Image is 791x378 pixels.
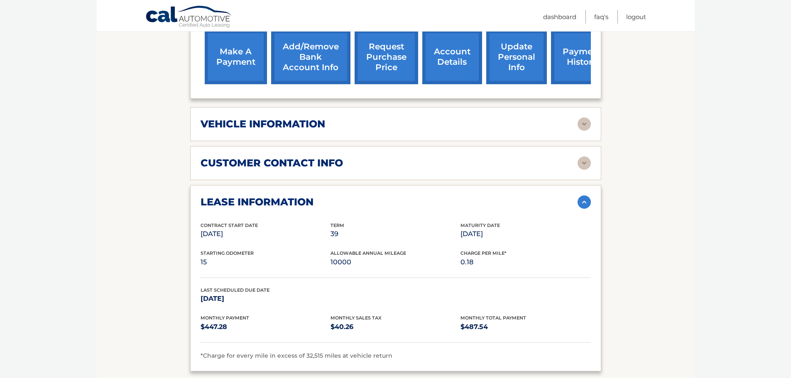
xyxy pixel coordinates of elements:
p: 0.18 [460,256,590,268]
h2: lease information [201,196,313,208]
img: accordion-rest.svg [578,117,591,131]
h2: vehicle information [201,118,325,130]
p: 15 [201,256,331,268]
span: Term [331,222,344,228]
a: Dashboard [543,10,576,24]
a: update personal info [486,30,547,84]
span: *Charge for every mile in excess of 32,515 miles at vehicle return [201,352,392,359]
img: accordion-rest.svg [578,156,591,170]
p: [DATE] [201,293,331,305]
a: request purchase price [355,30,418,84]
span: Starting Odometer [201,250,254,256]
span: Monthly Total Payment [460,315,526,321]
p: $487.54 [460,321,590,333]
p: 10000 [331,256,460,268]
span: Contract Start Date [201,222,258,228]
p: 39 [331,228,460,240]
span: Last Scheduled Due Date [201,287,269,293]
span: Monthly Sales Tax [331,315,382,321]
a: Add/Remove bank account info [271,30,350,84]
a: FAQ's [594,10,608,24]
p: [DATE] [201,228,331,240]
a: payment history [551,30,613,84]
p: $40.26 [331,321,460,333]
p: $447.28 [201,321,331,333]
span: Maturity Date [460,222,500,228]
span: Monthly Payment [201,315,249,321]
a: account details [422,30,482,84]
p: [DATE] [460,228,590,240]
img: accordion-active.svg [578,195,591,209]
span: Allowable Annual Mileage [331,250,406,256]
h2: customer contact info [201,157,343,169]
span: Charge Per Mile* [460,250,507,256]
a: Cal Automotive [145,5,233,29]
a: make a payment [205,30,267,84]
a: Logout [626,10,646,24]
